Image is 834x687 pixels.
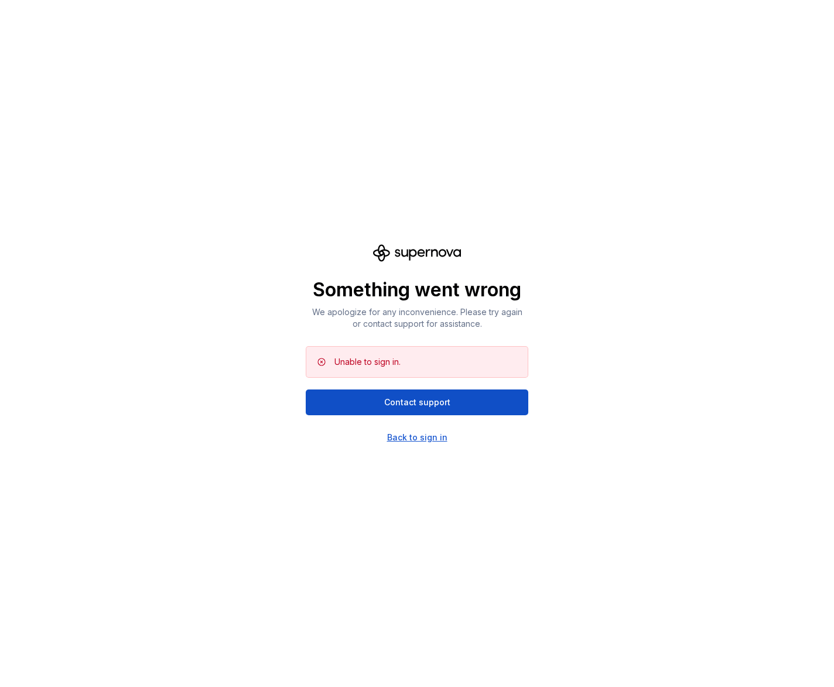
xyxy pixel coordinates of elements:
[306,389,528,415] button: Contact support
[306,278,528,302] p: Something went wrong
[387,432,447,443] a: Back to sign in
[384,397,450,408] span: Contact support
[306,306,528,330] p: We apologize for any inconvenience. Please try again or contact support for assistance.
[334,356,401,368] div: Unable to sign in.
